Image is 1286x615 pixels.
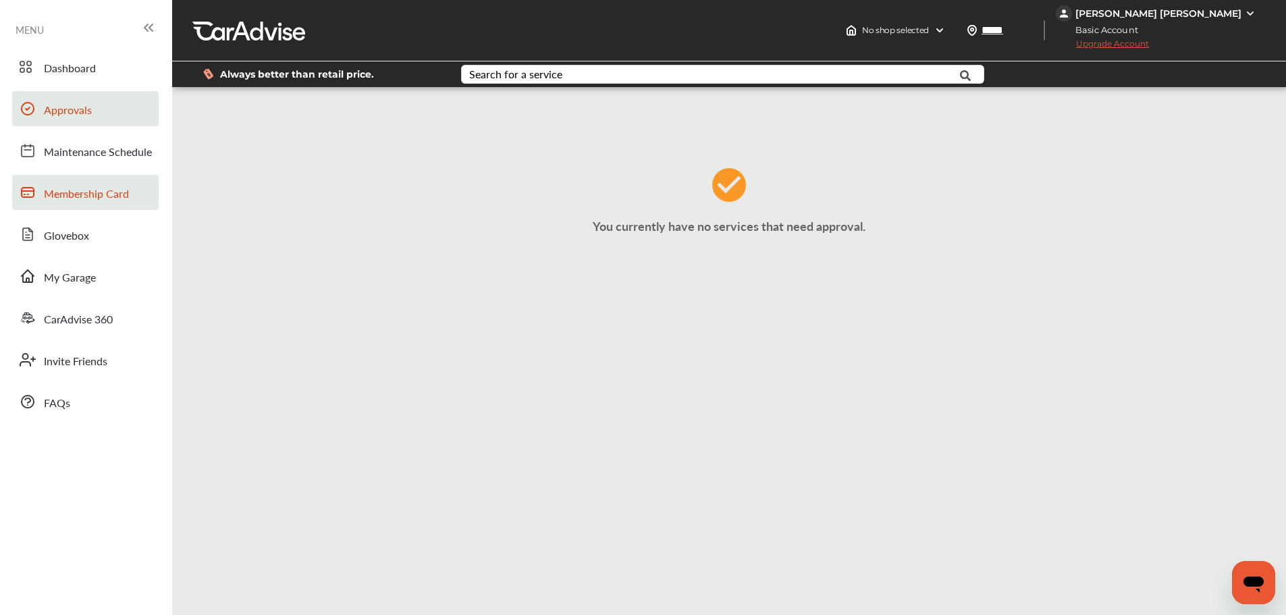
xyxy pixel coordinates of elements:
img: jVpblrzwTbfkPYzPPzSLxeg0AAAAASUVORK5CYII= [1056,5,1072,22]
span: My Garage [44,269,96,287]
img: header-down-arrow.9dd2ce7d.svg [934,25,945,36]
span: Always better than retail price. [220,70,374,79]
a: Dashboard [12,49,159,84]
iframe: Button to launch messaging window [1232,561,1275,604]
span: Maintenance Schedule [44,144,152,161]
span: Dashboard [44,60,96,78]
a: Maintenance Schedule [12,133,159,168]
img: dollor_label_vector.a70140d1.svg [203,68,213,80]
div: [PERSON_NAME] [PERSON_NAME] [1075,7,1241,20]
div: Search for a service [469,69,562,80]
a: My Garage [12,259,159,294]
span: Approvals [44,102,92,119]
a: Invite Friends [12,342,159,377]
a: FAQs [12,384,159,419]
span: No shop selected [862,25,929,36]
span: FAQs [44,395,70,412]
span: Membership Card [44,186,129,203]
span: Invite Friends [44,353,107,371]
a: CarAdvise 360 [12,300,159,336]
span: Glovebox [44,228,89,245]
span: Basic Account [1057,23,1148,37]
a: Glovebox [12,217,159,252]
span: MENU [16,24,44,35]
img: header-divider.bc55588e.svg [1044,20,1045,41]
a: Approvals [12,91,159,126]
a: Membership Card [12,175,159,210]
span: CarAdvise 360 [44,311,113,329]
img: header-home-logo.8d720a4f.svg [846,25,857,36]
span: Upgrade Account [1056,38,1149,55]
img: WGsFRI8htEPBVLJbROoPRyZpYNWhNONpIPPETTm6eUC0GeLEiAAAAAElFTkSuQmCC [1245,8,1256,19]
p: You currently have no services that need approval. [176,217,1283,234]
img: location_vector.a44bc228.svg [967,25,977,36]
